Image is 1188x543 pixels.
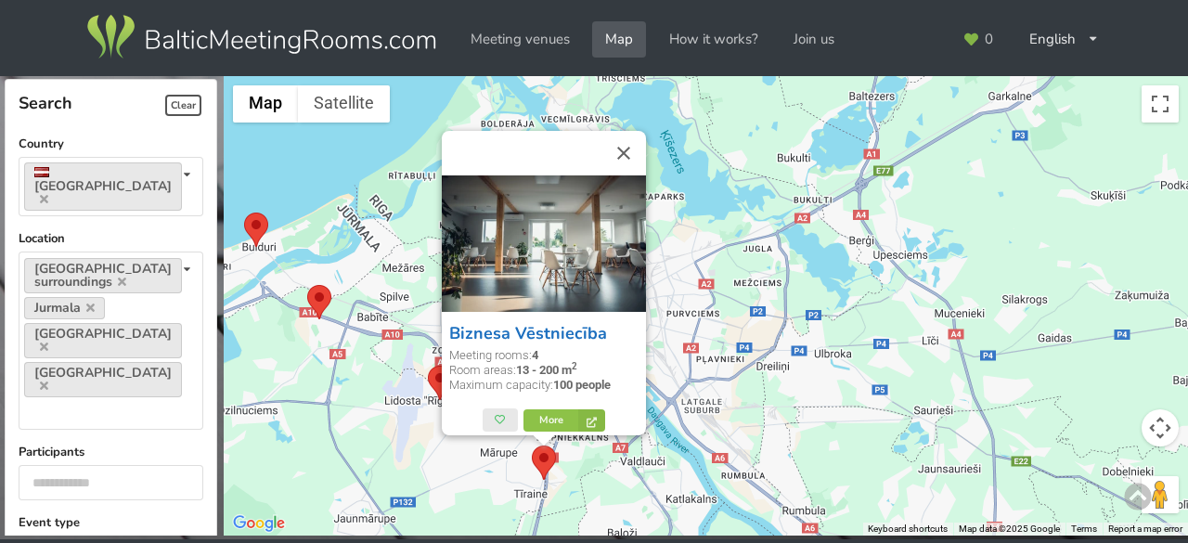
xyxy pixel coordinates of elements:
button: Map camera controls [1142,409,1179,446]
a: More [523,409,604,432]
span: Map data ©2025 Google [959,524,1060,534]
label: Country [19,135,204,153]
a: How it works? [656,21,771,58]
label: Location [19,229,204,248]
span: Clear [165,95,201,116]
a: [GEOGRAPHIC_DATA] [24,323,182,358]
img: Unusual venues | Tiraine | Biznesa Vēstniecība [442,175,646,312]
a: Open this area in Google Maps (opens a new window) [228,511,290,536]
a: Map [592,21,646,58]
button: Close [601,131,646,175]
div: English [1016,21,1113,58]
img: Baltic Meeting Rooms [84,11,439,63]
button: Show satellite imagery [298,85,390,123]
strong: 4 [532,348,538,362]
label: Participants [19,443,204,461]
a: [GEOGRAPHIC_DATA] [24,362,182,397]
strong: 100 people [553,379,611,393]
button: Drag Pegman onto the map to open Street View [1142,476,1179,513]
sup: 2 [572,361,577,371]
strong: 13 - 200 m [516,363,577,377]
span: Search [19,92,72,114]
a: Report a map error [1108,524,1182,534]
a: [GEOGRAPHIC_DATA] [24,162,182,211]
span: 0 [985,32,993,46]
div: Room areas: [449,363,639,378]
img: Google [228,511,290,536]
div: Maximum capacity: [449,379,639,394]
a: Meeting venues [458,21,583,58]
a: Jurmala [24,297,106,319]
button: Keyboard shortcuts [868,523,948,536]
button: Toggle fullscreen view [1142,85,1179,123]
div: Meeting rooms: [449,348,639,363]
button: Show street map [233,85,298,123]
a: Join us [781,21,847,58]
a: Biznesa Vēstniecība [449,322,607,344]
a: [GEOGRAPHIC_DATA] surroundings [24,258,182,293]
label: Event type [19,513,204,532]
a: Terms [1071,524,1097,534]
